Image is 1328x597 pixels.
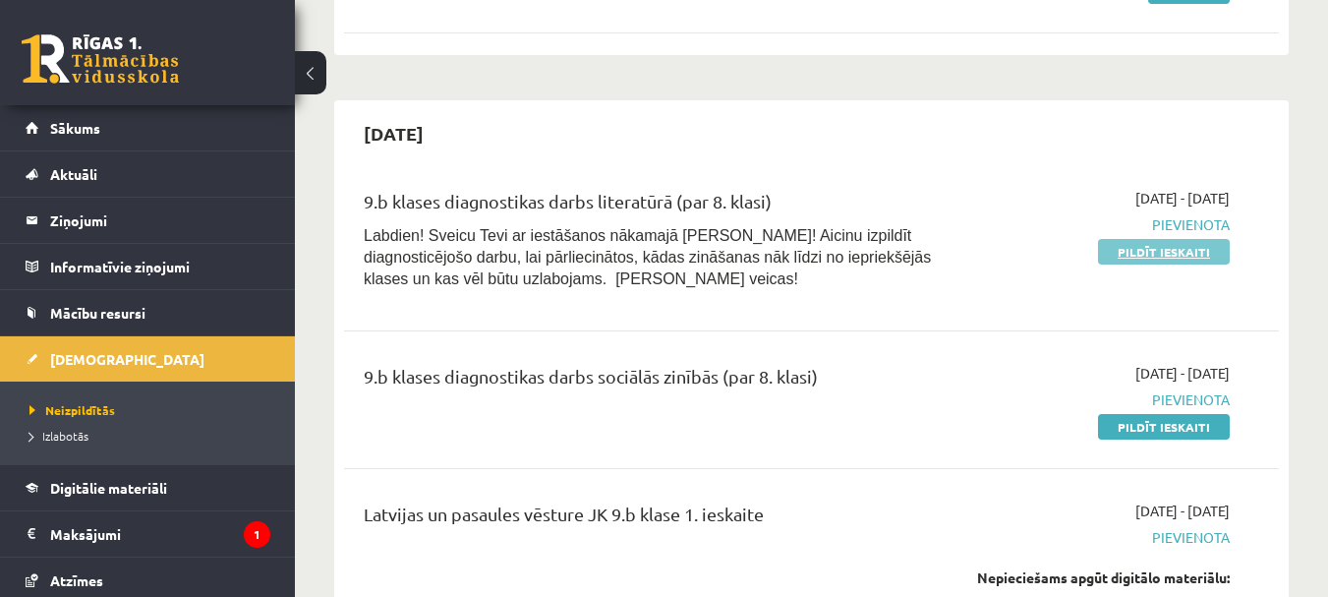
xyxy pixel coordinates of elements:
span: Sākums [50,119,100,137]
a: Aktuāli [26,151,270,197]
h2: [DATE] [344,110,443,156]
a: Neizpildītās [29,401,275,419]
a: Rīgas 1. Tālmācības vidusskola [22,34,179,84]
i: 1 [244,521,270,548]
a: Sākums [26,105,270,150]
a: Pildīt ieskaiti [1098,239,1230,265]
legend: Ziņojumi [50,198,270,243]
a: Pildīt ieskaiti [1098,414,1230,440]
a: Ziņojumi [26,198,270,243]
span: Izlabotās [29,428,88,444]
legend: Informatīvie ziņojumi [50,244,270,289]
span: Mācību resursi [50,304,145,322]
a: [DEMOGRAPHIC_DATA] [26,336,270,382]
span: [DEMOGRAPHIC_DATA] [50,350,204,368]
div: Nepieciešams apgūt digitālo materiālu: [960,567,1230,588]
span: Aktuāli [50,165,97,183]
div: 9.b klases diagnostikas darbs sociālās zinībās (par 8. klasi) [364,363,931,399]
a: Digitālie materiāli [26,465,270,510]
a: Mācību resursi [26,290,270,335]
div: 9.b klases diagnostikas darbs literatūrā (par 8. klasi) [364,188,931,224]
span: [DATE] - [DATE] [1135,188,1230,209]
div: Latvijas un pasaules vēsture JK 9.b klase 1. ieskaite [364,501,931,537]
span: Neizpildītās [29,402,115,418]
span: Digitālie materiāli [50,479,167,497]
span: Labdien! Sveicu Tevi ar iestāšanos nākamajā [PERSON_NAME]! Aicinu izpildīt diagnosticējošo darbu,... [364,227,931,287]
span: [DATE] - [DATE] [1135,363,1230,384]
span: [DATE] - [DATE] [1135,501,1230,521]
legend: Maksājumi [50,511,270,557]
span: Pievienota [960,389,1230,410]
a: Izlabotās [29,427,275,445]
a: Maksājumi1 [26,511,270,557]
span: Pievienota [960,214,1230,235]
a: Informatīvie ziņojumi [26,244,270,289]
span: Pievienota [960,527,1230,548]
span: Atzīmes [50,571,103,589]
